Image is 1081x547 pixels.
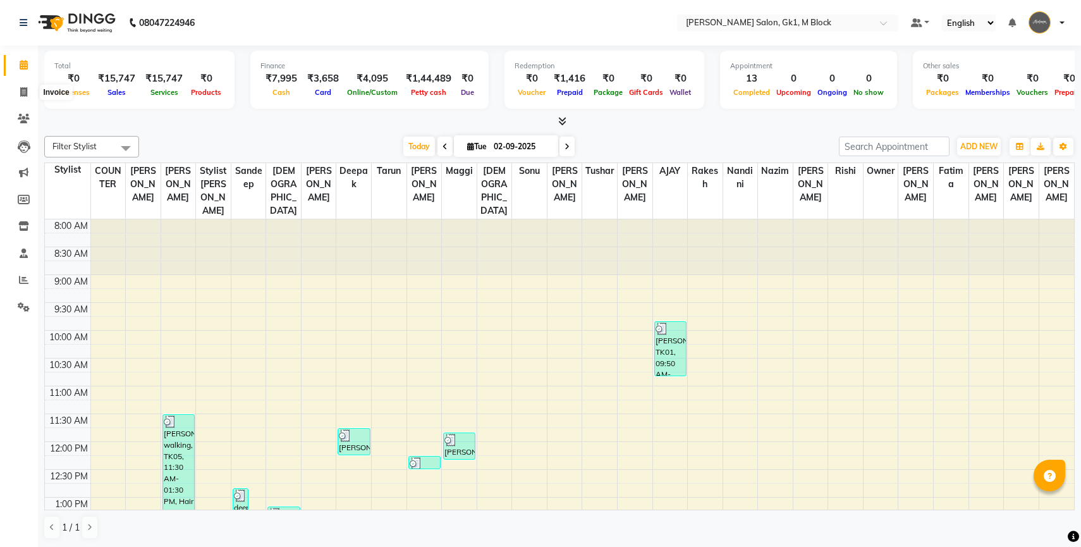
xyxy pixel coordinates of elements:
div: ₹0 [590,71,626,86]
div: [PERSON_NAME], TK01, 09:50 AM-10:50 AM, Hair Ritual - K - Experience Ritual (₹3500) [655,322,686,376]
div: 1:00 PM [52,498,90,511]
div: 12:30 PM [47,470,90,483]
span: Today [403,137,435,156]
span: Rishi [828,163,863,179]
span: Products [188,88,224,97]
span: 1 / 1 [62,521,80,534]
span: Rakesh [688,163,723,192]
span: [PERSON_NAME] [407,163,442,206]
div: ₹0 [188,71,224,86]
div: 8:00 AM [52,219,90,233]
span: Packages [923,88,962,97]
div: ₹15,747 [140,71,188,86]
span: Nandini [723,163,758,192]
div: GK1 SALON, TK04, 12:15 PM-12:30 PM, Face - Eyebrows & Upperlip (Women) (₹200) [409,457,440,469]
input: Search Appointment [839,137,950,156]
span: [PERSON_NAME] [969,163,1004,206]
span: Wallet [666,88,694,97]
button: ADD NEW [957,138,1001,156]
span: Prepaid [554,88,586,97]
span: Gift Cards [626,88,666,97]
span: Stylist [PERSON_NAME] [196,163,231,219]
span: Tushar [582,163,617,179]
div: Redemption [515,61,694,71]
b: 08047224946 [139,5,195,40]
span: [PERSON_NAME] [1039,163,1074,206]
span: [PERSON_NAME] [302,163,336,206]
div: [PERSON_NAME] walking, TK03, 11:50 AM-12:20 PM, Women Hair - Only Blowdry (Normal, Out Curls) (Wo... [444,433,475,459]
div: 10:30 AM [47,359,90,372]
div: 12:00 PM [47,442,90,455]
span: Maggi [442,163,477,179]
span: COUNTER [91,163,126,192]
div: ₹0 [54,71,93,86]
div: 10:00 AM [47,331,90,344]
span: AJAY [653,163,688,179]
div: 9:00 AM [52,275,90,288]
div: Finance [260,61,479,71]
div: [PERSON_NAME] 30% DISC, TK02, 11:45 AM-12:15 PM, Women Hairwash - Redken (Women) (₹500) [338,429,369,455]
span: No show [850,88,887,97]
span: Fatima [934,163,968,192]
div: 9:30 AM [52,303,90,316]
div: 0 [814,71,850,86]
div: ₹1,416 [549,71,590,86]
div: Kangan, TK06, 01:10 PM-01:40 PM, Manicure - Pedipi (₹1000) [268,507,299,533]
span: [PERSON_NAME] [126,163,161,206]
span: [PERSON_NAME] [898,163,933,206]
span: Package [590,88,626,97]
span: Deepak [336,163,371,192]
span: Voucher [515,88,549,97]
img: null [1029,11,1051,34]
div: ₹7,995 [260,71,302,86]
div: ₹15,747 [93,71,140,86]
img: logo [32,5,119,40]
span: [PERSON_NAME] [161,163,196,206]
span: ADD NEW [960,142,998,151]
span: Due [458,88,477,97]
div: ₹4,095 [344,71,401,86]
div: 11:30 AM [47,414,90,427]
span: Filter Stylist [52,141,97,151]
span: [DEMOGRAPHIC_DATA] [477,163,512,219]
span: Online/Custom [344,88,401,97]
input: 2025-09-02 [490,137,553,156]
span: [PERSON_NAME] [547,163,582,206]
span: Sandeep [231,163,266,192]
div: Appointment [730,61,887,71]
div: ₹0 [666,71,694,86]
div: Invoice [40,85,72,100]
span: Owner [864,163,898,179]
span: Completed [730,88,773,97]
div: Total [54,61,224,71]
div: 0 [850,71,887,86]
span: Petty cash [408,88,449,97]
span: [DEMOGRAPHIC_DATA] [266,163,301,219]
span: Ongoing [814,88,850,97]
span: Tarun [372,163,406,179]
span: [PERSON_NAME] [618,163,652,206]
div: 11:00 AM [47,386,90,400]
span: Tue [464,142,490,151]
span: Nazim [758,163,793,179]
div: 8:30 AM [52,247,90,261]
div: ₹0 [962,71,1013,86]
div: ₹0 [456,71,479,86]
div: ₹0 [1013,71,1051,86]
div: ₹0 [515,71,549,86]
div: [PERSON_NAME] walking, TK05, 11:30 AM-01:30 PM, Hair Colour - Colour Touch Up (₹1600) [163,415,194,524]
div: ₹1,44,489 [401,71,456,86]
span: Memberships [962,88,1013,97]
div: ₹3,658 [302,71,344,86]
span: Card [312,88,334,97]
div: 0 [773,71,814,86]
span: Upcoming [773,88,814,97]
span: [PERSON_NAME] [1004,163,1039,206]
div: Stylist [45,163,90,176]
div: ₹0 [626,71,666,86]
span: Sonu [512,163,547,179]
span: [PERSON_NAME] [793,163,828,206]
div: ₹0 [923,71,962,86]
span: Cash [269,88,293,97]
span: Vouchers [1013,88,1051,97]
